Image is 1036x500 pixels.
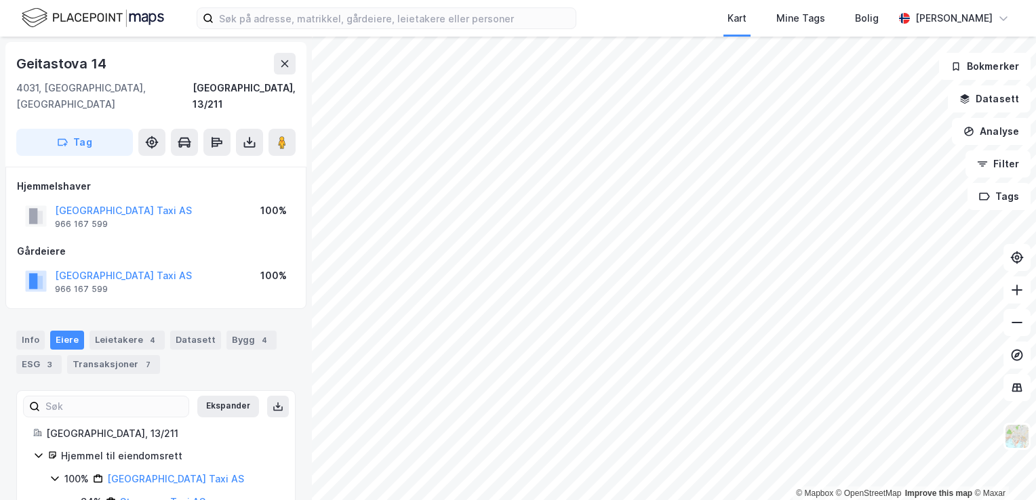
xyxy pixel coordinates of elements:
div: Gårdeiere [17,243,295,259]
iframe: Chat Widget [968,435,1036,500]
div: 7 [141,358,155,371]
button: Bokmerker [939,53,1031,80]
div: Datasett [170,331,221,350]
button: Ekspander [197,396,259,417]
div: Mine Tags [776,10,825,26]
img: Z [1004,423,1030,449]
img: logo.f888ab2527a4732fd821a326f86c7f29.svg [22,6,164,30]
div: 100% [64,471,89,487]
div: 100% [260,203,287,219]
div: Info [16,331,45,350]
div: 966 167 599 [55,284,108,295]
div: 4 [146,333,159,347]
button: Tags [968,183,1031,210]
input: Søk [40,396,188,417]
div: ESG [16,355,62,374]
a: Mapbox [796,488,833,498]
div: 100% [260,268,287,284]
a: Improve this map [905,488,972,498]
button: Tag [16,129,133,156]
a: [GEOGRAPHIC_DATA] Taxi AS [107,473,244,484]
div: Eiere [50,331,84,350]
button: Analyse [952,118,1031,145]
div: [GEOGRAPHIC_DATA], 13/211 [46,425,279,442]
div: Leietakere [89,331,165,350]
div: 4031, [GEOGRAPHIC_DATA], [GEOGRAPHIC_DATA] [16,80,193,112]
div: Bygg [226,331,277,350]
div: Kart [728,10,746,26]
div: Geitastova 14 [16,53,108,75]
input: Søk på adresse, matrikkel, gårdeiere, leietakere eller personer [214,8,576,28]
div: 966 167 599 [55,219,108,230]
div: [GEOGRAPHIC_DATA], 13/211 [193,80,296,112]
div: Bolig [855,10,879,26]
div: Transaksjoner [67,355,160,374]
button: Datasett [948,85,1031,112]
div: 3 [43,358,56,371]
button: Filter [965,150,1031,178]
div: Hjemmelshaver [17,178,295,194]
div: Hjemmel til eiendomsrett [61,448,279,464]
div: 4 [258,333,271,347]
div: [PERSON_NAME] [915,10,993,26]
a: OpenStreetMap [836,488,902,498]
